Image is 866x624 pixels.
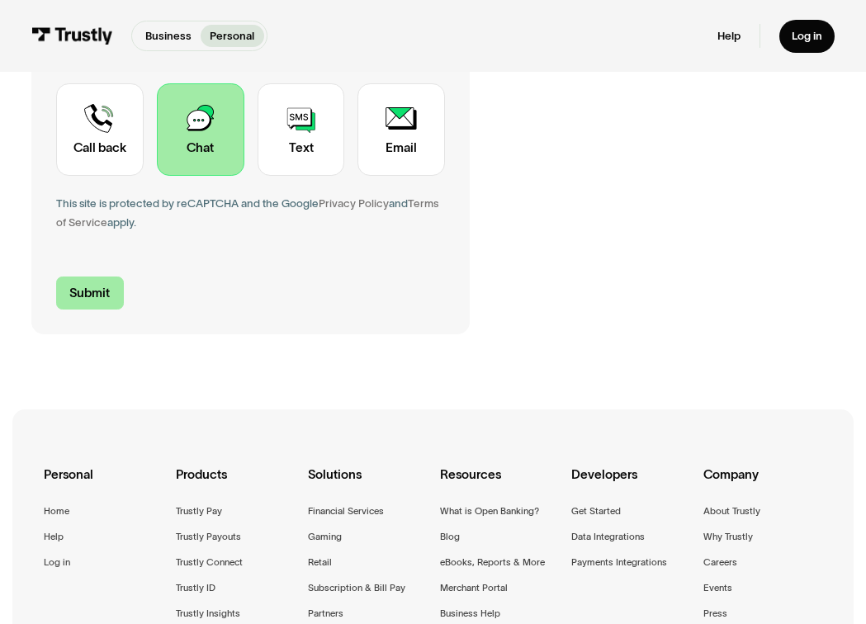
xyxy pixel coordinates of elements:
a: Data Integrations [571,529,645,546]
a: Financial Services [308,503,384,520]
div: Resources [440,465,559,503]
a: Careers [703,555,737,571]
a: Personal [201,25,264,48]
img: Trustly Logo [31,27,113,45]
p: Personal [210,28,254,45]
a: Business Help [440,606,500,622]
a: Trustly Insights [176,606,240,622]
div: Company [703,465,822,503]
a: Privacy Policy [319,197,389,210]
div: Products [176,465,295,503]
a: Partners [308,606,343,622]
a: Get Started [571,503,621,520]
a: About Trustly [703,503,760,520]
a: Trustly ID [176,580,215,597]
a: Business [135,25,201,48]
a: Log in [44,555,70,571]
input: Submit [56,277,123,310]
a: Help [44,529,64,546]
div: Personal [44,465,163,503]
a: Gaming [308,529,342,546]
a: Press [703,606,727,622]
a: Events [703,580,732,597]
a: Payments Integrations [571,555,667,571]
a: Blog [440,529,460,546]
a: Home [44,503,69,520]
a: Merchant Portal [440,580,508,597]
a: Log in [779,20,835,53]
a: Retail [308,555,332,571]
a: What is Open Banking? [440,503,539,520]
a: Trustly Connect [176,555,243,571]
a: Subscription & Bill Pay [308,580,405,597]
a: Help [717,29,741,43]
a: Why Trustly [703,529,753,546]
a: Trustly Payouts [176,529,241,546]
a: eBooks, Reports & More [440,555,545,571]
div: Solutions [308,465,427,503]
p: Business [145,28,192,45]
div: Log in [792,29,822,43]
div: Developers [571,465,690,503]
a: Trustly Pay [176,503,222,520]
div: This site is protected by reCAPTCHA and the Google and apply. [56,195,445,233]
